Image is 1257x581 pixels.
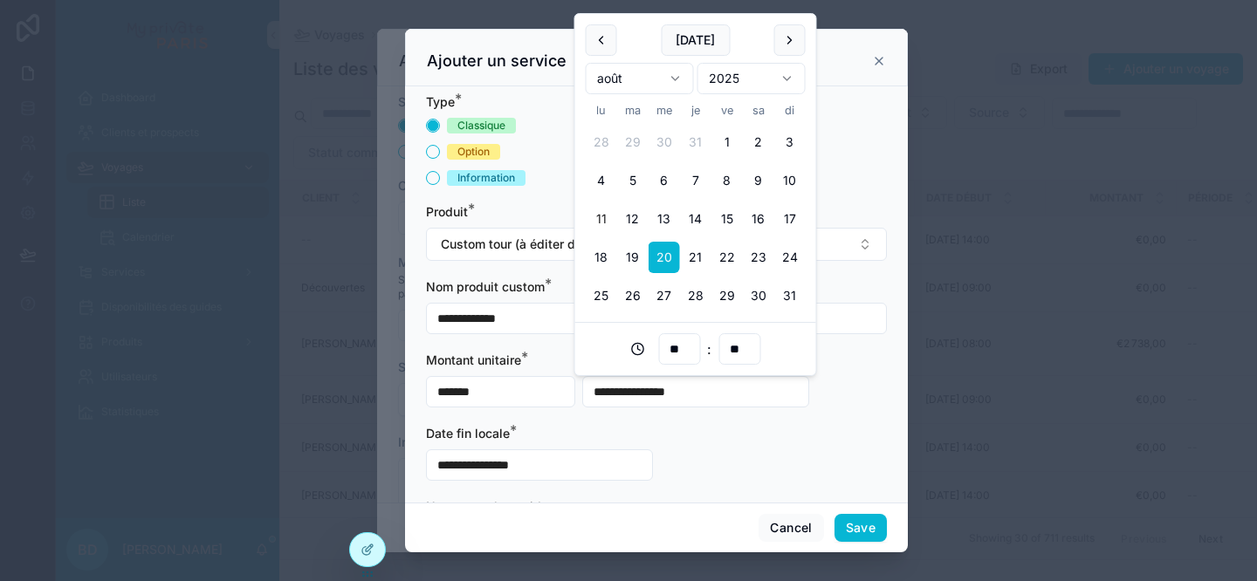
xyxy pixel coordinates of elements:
[426,94,455,109] span: Type
[649,242,680,273] button: mercredi 20 août 2025, selected
[457,170,515,186] div: Information
[743,126,774,158] button: samedi 2 août 2025
[426,228,887,261] button: Select Button
[426,204,468,219] span: Produit
[774,126,806,158] button: dimanche 3 août 2025
[426,352,521,367] span: Montant unitaire
[649,165,680,196] button: mercredi 6 août 2025
[586,280,617,311] button: lundi 25 août 2025
[649,203,680,235] button: mercredi 13 août 2025
[586,126,617,158] button: lundi 28 juillet 2025
[441,236,648,253] span: Custom tour (à éditer dans Travefy)
[661,24,730,56] button: [DATE]
[711,126,743,158] button: vendredi 1 août 2025
[617,242,649,273] button: mardi 19 août 2025
[617,126,649,158] button: mardi 29 juillet 2025
[426,279,545,294] span: Nom produit custom
[617,280,649,311] button: mardi 26 août 2025
[711,101,743,120] th: vendredi
[426,426,510,441] span: Date fin locale
[586,242,617,273] button: lundi 18 août 2025
[586,203,617,235] button: Today, lundi 11 août 2025
[711,242,743,273] button: vendredi 22 août 2025
[680,165,711,196] button: jeudi 7 août 2025
[743,203,774,235] button: samedi 16 août 2025
[586,101,806,311] table: août 2025
[649,101,680,120] th: mercredi
[586,165,617,196] button: lundi 4 août 2025
[680,126,711,158] button: jeudi 31 juillet 2025
[774,280,806,311] button: dimanche 31 août 2025
[427,51,567,72] h3: Ajouter un service
[711,203,743,235] button: vendredi 15 août 2025
[649,280,680,311] button: mercredi 27 août 2025
[743,101,774,120] th: samedi
[711,280,743,311] button: vendredi 29 août 2025
[680,203,711,235] button: jeudi 14 août 2025
[774,242,806,273] button: dimanche 24 août 2025
[457,144,490,160] div: Option
[774,101,806,120] th: dimanche
[586,333,806,365] div: :
[743,280,774,311] button: samedi 30 août 2025
[649,126,680,158] button: mercredi 30 juillet 2025
[680,280,711,311] button: jeudi 28 août 2025
[617,101,649,120] th: mardi
[680,242,711,273] button: jeudi 21 août 2025
[743,242,774,273] button: samedi 23 août 2025
[774,165,806,196] button: dimanche 10 août 2025
[711,165,743,196] button: vendredi 8 août 2025
[586,101,617,120] th: lundi
[774,203,806,235] button: dimanche 17 août 2025
[743,165,774,196] button: samedi 9 août 2025
[835,514,887,542] button: Save
[426,499,555,514] span: Notes pour les guides
[457,118,505,133] div: Classique
[617,203,649,235] button: mardi 12 août 2025
[759,514,823,542] button: Cancel
[617,165,649,196] button: mardi 5 août 2025
[680,101,711,120] th: jeudi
